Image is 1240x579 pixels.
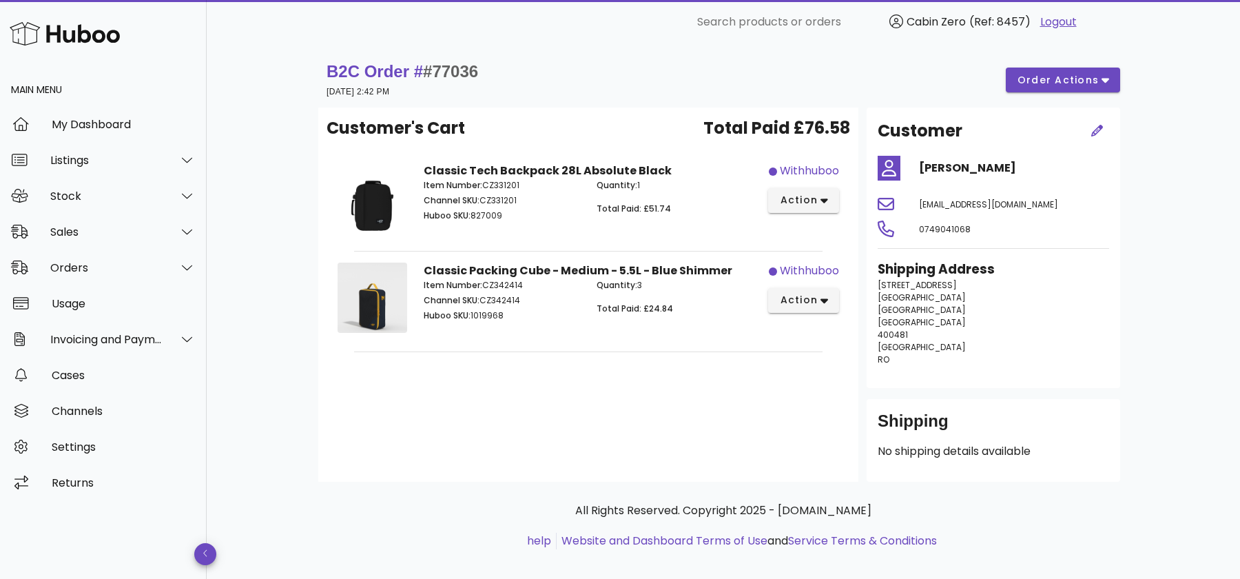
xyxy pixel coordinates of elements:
[597,279,637,291] span: Quantity:
[1017,73,1099,88] span: order actions
[327,87,389,96] small: [DATE] 2:42 PM
[780,163,839,179] div: withhuboo
[527,533,551,549] a: help
[878,279,957,291] span: [STREET_ADDRESS]
[878,260,1109,279] h3: Shipping Address
[703,116,850,141] span: Total Paid £76.58
[780,263,839,279] div: withhuboo
[50,261,163,274] div: Orders
[779,293,818,307] span: action
[597,279,753,292] p: 3
[1006,68,1120,92] button: order actions
[424,294,580,307] p: CZ342414
[424,263,732,278] strong: Classic Packing Cube - Medium - 5.5L - Blue Shimmer
[424,294,479,306] span: Channel SKU:
[52,476,196,489] div: Returns
[424,210,471,221] span: Huboo SKU:
[424,194,580,207] p: CZ331201
[878,119,962,143] h2: Customer
[878,316,966,328] span: [GEOGRAPHIC_DATA]
[424,309,471,321] span: Huboo SKU:
[50,225,163,238] div: Sales
[327,116,465,141] span: Customer's Cart
[10,19,120,48] img: Huboo Logo
[424,194,479,206] span: Channel SKU:
[768,188,839,213] button: action
[878,304,966,316] span: [GEOGRAPHIC_DATA]
[878,443,1109,460] p: No shipping details available
[768,288,839,313] button: action
[424,309,580,322] p: 1019968
[52,297,196,310] div: Usage
[561,533,767,549] a: Website and Dashboard Terms of Use
[878,329,908,341] span: 400481
[878,341,966,353] span: [GEOGRAPHIC_DATA]
[779,193,818,207] span: action
[597,303,673,314] span: Total Paid: £24.84
[50,333,163,346] div: Invoicing and Payments
[788,533,937,549] a: Service Terms & Conditions
[423,62,478,81] span: #77036
[597,179,753,192] p: 1
[52,118,196,131] div: My Dashboard
[1040,14,1077,30] a: Logout
[424,179,482,191] span: Item Number:
[52,369,196,382] div: Cases
[50,190,163,203] div: Stock
[969,14,1031,30] span: (Ref: 8457)
[919,223,971,235] span: 0749041068
[557,533,937,549] li: and
[338,163,407,232] img: Product Image
[52,405,196,418] div: Channels
[424,163,672,179] strong: Classic Tech Backpack 28L Absolute Black
[878,410,1109,443] div: Shipping
[878,292,966,303] span: [GEOGRAPHIC_DATA]
[338,263,407,332] img: Product Image
[424,279,580,292] p: CZ342414
[327,62,478,81] strong: B2C Order #
[597,203,671,214] span: Total Paid: £51.74
[50,154,163,167] div: Listings
[597,179,637,191] span: Quantity:
[878,354,889,365] span: RO
[52,440,196,454] div: Settings
[424,210,580,222] p: 827009
[907,14,966,30] span: Cabin Zero
[424,179,580,192] p: CZ331201
[919,199,1058,210] span: [EMAIL_ADDRESS][DOMAIN_NAME]
[919,160,1109,176] h4: [PERSON_NAME]
[424,279,482,291] span: Item Number:
[329,502,1117,519] p: All Rights Reserved. Copyright 2025 - [DOMAIN_NAME]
